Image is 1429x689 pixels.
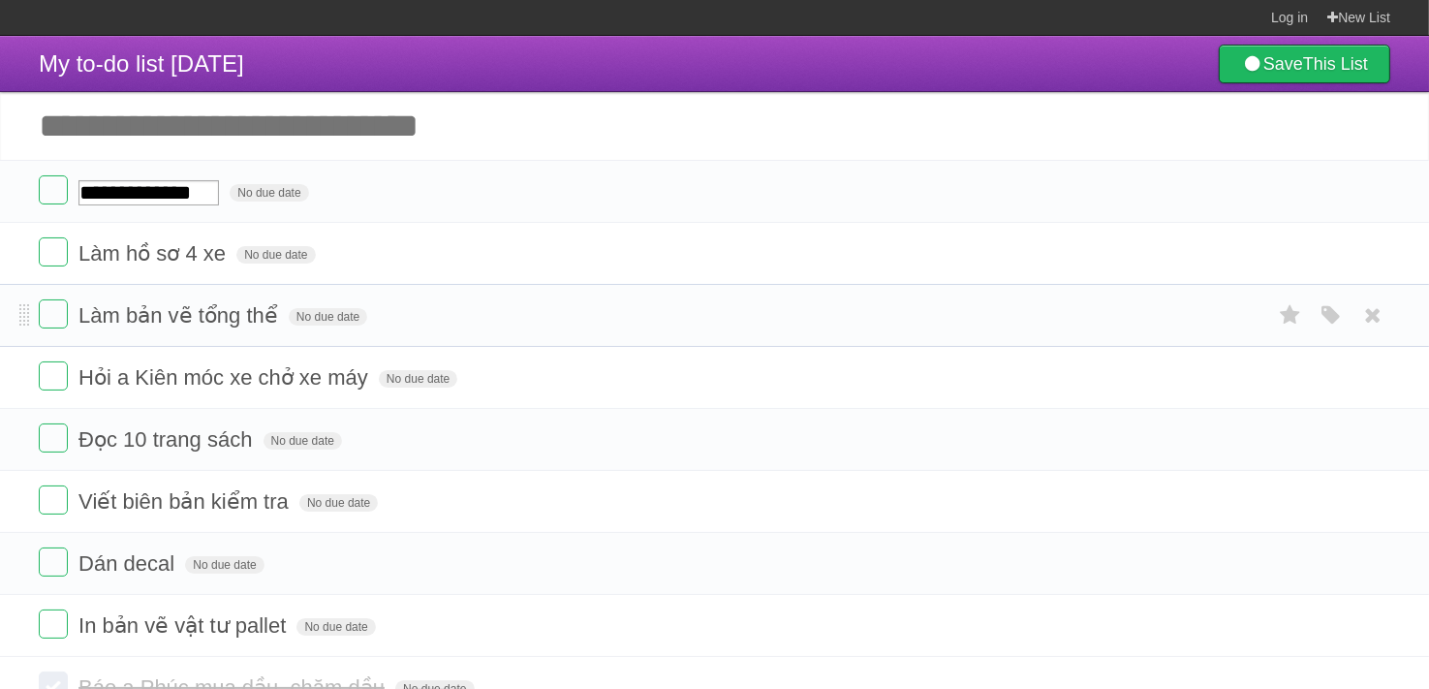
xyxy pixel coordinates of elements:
[78,551,179,576] span: Dán decal
[39,548,68,577] label: Done
[78,303,283,328] span: Làm bản vẽ tổng thể
[236,246,315,264] span: No due date
[78,427,257,452] span: Đọc 10 trang sách
[78,241,231,266] span: Làm hồ sơ 4 xe
[39,299,68,329] label: Done
[230,184,308,202] span: No due date
[289,308,367,326] span: No due date
[1219,45,1390,83] a: SaveThis List
[185,556,264,574] span: No due date
[39,610,68,639] label: Done
[78,365,373,390] span: Hỏi a Kiên móc xe chở xe máy
[264,432,342,450] span: No due date
[78,489,294,514] span: Viết biên bản kiểm tra
[299,494,378,512] span: No due date
[296,618,375,636] span: No due date
[1272,299,1309,331] label: Star task
[39,423,68,453] label: Done
[39,50,244,77] span: My to-do list [DATE]
[78,613,291,638] span: In bản vẽ vật tư pallet
[39,237,68,266] label: Done
[1303,54,1368,74] b: This List
[39,485,68,515] label: Done
[39,361,68,391] label: Done
[379,370,457,388] span: No due date
[39,175,68,204] label: Done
